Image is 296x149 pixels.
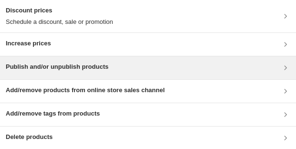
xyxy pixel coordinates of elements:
[6,85,165,95] h3: Add/remove products from online store sales channel
[6,132,53,142] h3: Delete products
[6,39,51,48] h3: Increase prices
[6,62,108,72] h3: Publish and/or unpublish products
[6,6,113,15] h3: Discount prices
[6,17,113,27] p: Schedule a discount, sale or promotion
[6,109,100,118] h3: Add/remove tags from products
